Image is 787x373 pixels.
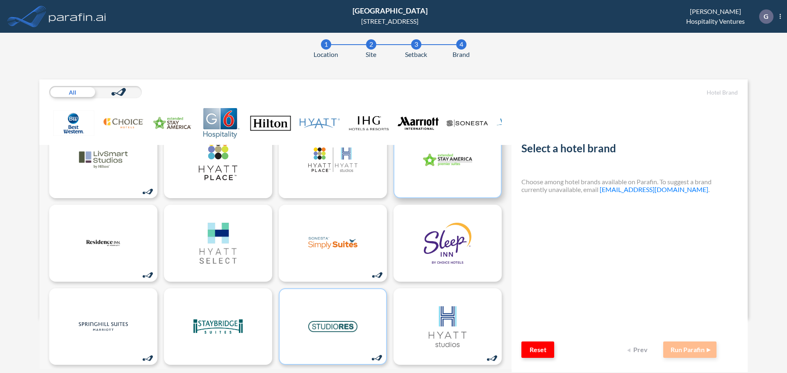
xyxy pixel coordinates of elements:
[521,178,738,193] h4: Choose among hotel brands available on Parafin. To suggest a brand currently unavailable, email .
[456,39,466,50] div: 4
[600,185,708,193] a: [EMAIL_ADDRESS][DOMAIN_NAME]
[53,108,94,138] img: Best Western
[308,306,357,347] img: logo
[152,108,193,138] img: Extended Stay America
[668,9,781,24] div: [PERSON_NAME] Hospitality Ventures
[423,139,472,180] img: logo
[447,108,488,138] img: Sonesta
[79,139,128,180] img: logo
[663,341,716,358] button: Run Parafin
[193,139,243,180] img: logo
[49,86,96,98] div: All
[453,50,470,59] span: Brand
[79,223,128,264] img: logo
[405,50,427,59] span: Setback
[351,16,429,26] div: [STREET_ADDRESS]
[521,89,738,96] h5: Hotel Brand
[622,341,655,358] button: Prev
[201,108,242,138] img: G6 Hospitality
[521,142,738,158] h2: Select a hotel brand
[308,223,357,264] img: logo
[496,108,537,138] img: Wyndham
[521,341,554,358] button: Reset
[321,39,331,50] div: 1
[398,108,439,138] img: Marriott
[366,50,376,59] span: Site
[353,6,428,15] span: Coral Springs
[366,39,376,50] div: 2
[250,108,291,138] img: Hilton
[411,39,421,50] div: 3
[348,108,389,138] img: IHG
[308,139,357,180] img: logo
[314,50,338,59] span: Location
[79,306,128,347] img: logo
[47,8,108,25] img: logo
[764,13,769,20] p: G
[423,223,472,264] img: logo
[193,306,243,347] img: logo
[102,108,143,138] img: Choice
[423,306,472,347] img: logo
[193,223,243,264] img: logo
[299,108,340,138] img: Hyatt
